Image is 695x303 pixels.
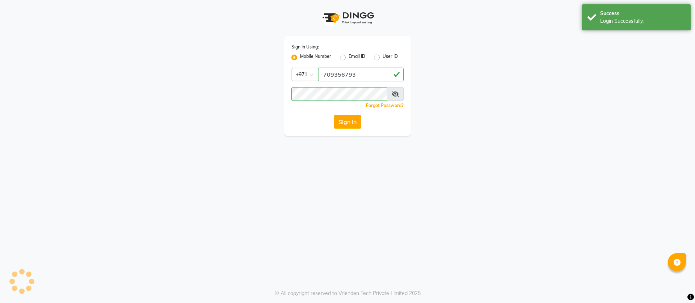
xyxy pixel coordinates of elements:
label: Mobile Number [300,53,331,62]
input: Username [291,87,387,101]
input: Username [319,68,404,81]
div: Success [600,10,685,17]
a: Forgot Password? [366,103,404,108]
label: User ID [383,53,398,62]
label: Email ID [349,53,365,62]
div: Login Successfully. [600,17,685,25]
iframe: chat widget [665,274,688,296]
button: Sign In [334,115,361,129]
label: Sign In Using: [291,44,319,50]
img: logo1.svg [319,7,376,29]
